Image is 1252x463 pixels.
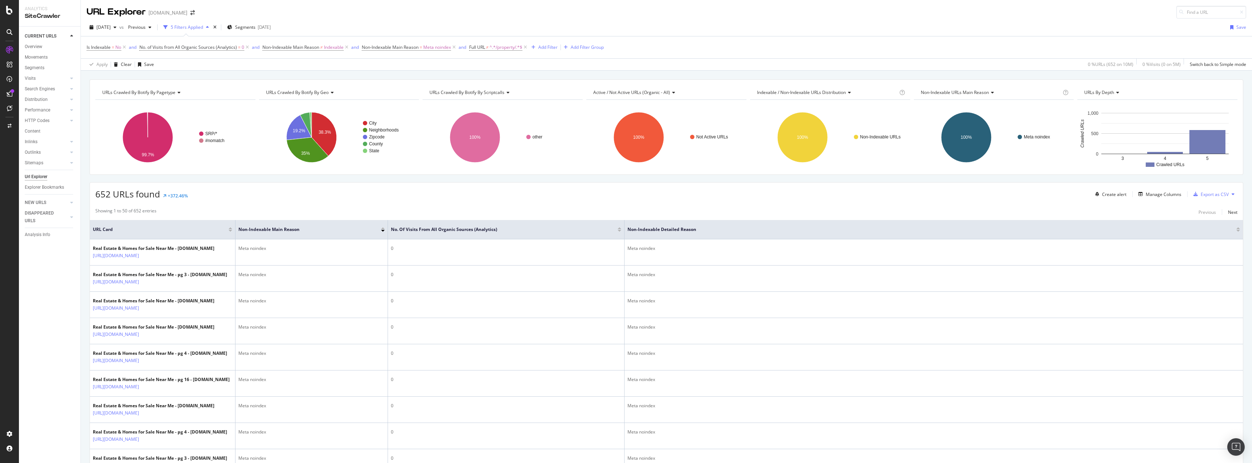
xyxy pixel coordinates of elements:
[1201,191,1229,197] div: Export as CSV
[1083,87,1231,98] h4: URLs by Depth
[369,127,399,133] text: Neighborhoods
[224,21,274,33] button: Segments[DATE]
[238,44,241,50] span: =
[135,59,154,70] button: Save
[242,42,244,52] span: 0
[1176,6,1246,19] input: Find a URL
[96,61,108,67] div: Apply
[238,324,385,330] div: Meta noindex
[391,226,607,233] span: No. of Visits from All Organic Sources (Analytics)
[25,149,68,156] a: Outlinks
[627,298,1240,304] div: Meta noindex
[921,89,989,95] span: Non-Indexable URLs Main Reason
[391,298,621,304] div: 0
[262,44,319,50] span: Non-Indexable Main Reason
[115,42,121,52] span: No
[318,130,331,135] text: 38.3%
[320,44,323,50] span: ≠
[633,135,645,140] text: 100%
[93,271,227,278] div: Real Estate & Homes for Sale Near Me - pg 3 - [DOMAIN_NAME]
[1236,24,1246,30] div: Save
[25,54,48,61] div: Movements
[125,24,146,30] span: Previous
[238,271,385,278] div: Meta noindex
[1190,188,1229,200] button: Export as CSV
[238,350,385,357] div: Meta noindex
[235,24,255,30] span: Segments
[25,173,47,181] div: Url Explorer
[25,209,62,225] div: DISAPPEARED URLS
[391,429,621,435] div: 0
[87,6,146,18] div: URL Explorer
[1187,59,1246,70] button: Switch back to Simple mode
[593,89,670,95] span: Active / Not Active URLs (organic - all)
[391,403,621,409] div: 0
[25,106,50,114] div: Performance
[25,32,68,40] a: CURRENT URLS
[25,96,68,103] a: Distribution
[1228,209,1237,215] div: Next
[351,44,359,50] div: and
[627,324,1240,330] div: Meta noindex
[960,135,972,140] text: 100%
[25,159,68,167] a: Sitemaps
[423,106,582,169] svg: A chart.
[101,87,249,98] h4: URLs Crawled By Botify By pagetype
[423,42,451,52] span: Meta noindex
[571,44,604,50] div: Add Filter Group
[1080,119,1085,148] text: Crawled URLs
[139,44,237,50] span: No. of Visits from All Organic Sources (Analytics)
[95,188,160,200] span: 652 URLs found
[797,135,808,140] text: 100%
[627,455,1240,462] div: Meta noindex
[266,89,329,95] span: URLs Crawled By Botify By geo
[1142,61,1181,67] div: 0 % Visits ( 0 on 5M )
[25,127,75,135] a: Content
[369,148,379,153] text: State
[25,117,68,125] a: HTTP Codes
[25,64,75,72] a: Segments
[1198,209,1216,215] div: Previous
[93,409,139,417] a: [URL][DOMAIN_NAME]
[212,24,218,31] div: times
[95,106,255,169] div: A chart.
[391,350,621,357] div: 0
[696,134,728,140] text: Not Active URLs
[914,106,1073,169] div: A chart.
[1190,61,1246,67] div: Switch back to Simple mode
[93,278,139,286] a: [URL][DOMAIN_NAME]
[25,75,68,82] a: Visits
[259,106,419,169] svg: A chart.
[25,231,50,239] div: Analysis Info
[171,24,203,30] div: 5 Filters Applied
[93,245,214,252] div: Real Estate & Homes for Sale Near Me - [DOMAIN_NAME]
[238,403,385,409] div: Meta noindex
[238,226,370,233] span: Non-Indexable Main Reason
[93,226,227,233] span: URL Card
[25,43,75,51] a: Overview
[1092,188,1126,200] button: Create alert
[25,96,48,103] div: Distribution
[627,376,1240,383] div: Meta noindex
[168,193,188,199] div: +372.46%
[25,127,40,135] div: Content
[391,245,621,252] div: 0
[205,138,225,143] text: #nomatch
[125,21,154,33] button: Previous
[369,134,385,140] text: Zipcode
[25,231,75,239] a: Analysis Info
[757,89,846,95] span: Indexable / Non-Indexable URLs distribution
[627,245,1240,252] div: Meta noindex
[528,43,558,52] button: Add Filter
[429,89,504,95] span: URLs Crawled By Botify By scriptcalls
[25,184,64,191] div: Explorer Bookmarks
[1077,106,1237,169] svg: A chart.
[25,138,37,146] div: Inlinks
[111,59,132,70] button: Clear
[25,75,36,82] div: Visits
[586,106,746,169] svg: A chart.
[25,149,41,156] div: Outlinks
[919,87,1062,98] h4: Non-Indexable URLs Main Reason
